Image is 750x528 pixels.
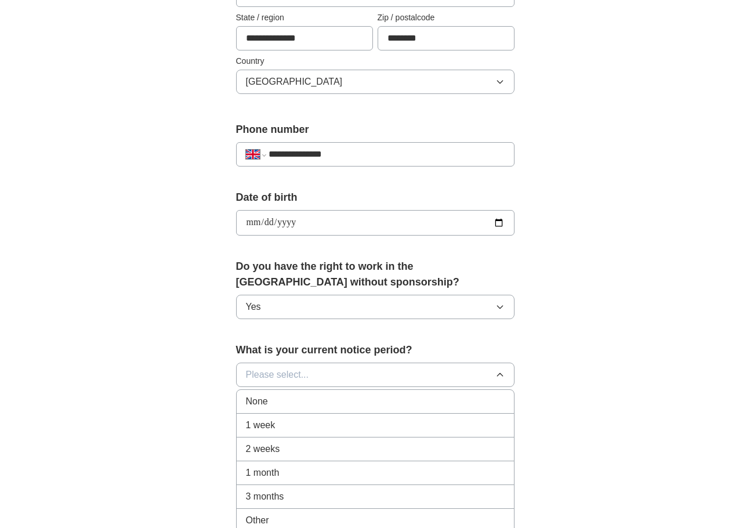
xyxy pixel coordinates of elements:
[236,259,515,290] label: Do you have the right to work in the [GEOGRAPHIC_DATA] without sponsorship?
[246,75,343,89] span: [GEOGRAPHIC_DATA]
[378,12,515,24] label: Zip / postalcode
[236,190,515,205] label: Date of birth
[246,418,276,432] span: 1 week
[246,490,284,504] span: 3 months
[236,122,515,138] label: Phone number
[246,300,261,314] span: Yes
[236,12,373,24] label: State / region
[236,363,515,387] button: Please select...
[246,368,309,382] span: Please select...
[246,442,280,456] span: 2 weeks
[246,395,268,408] span: None
[246,466,280,480] span: 1 month
[236,70,515,94] button: [GEOGRAPHIC_DATA]
[236,295,515,319] button: Yes
[236,55,515,67] label: Country
[246,513,269,527] span: Other
[236,342,515,358] label: What is your current notice period?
